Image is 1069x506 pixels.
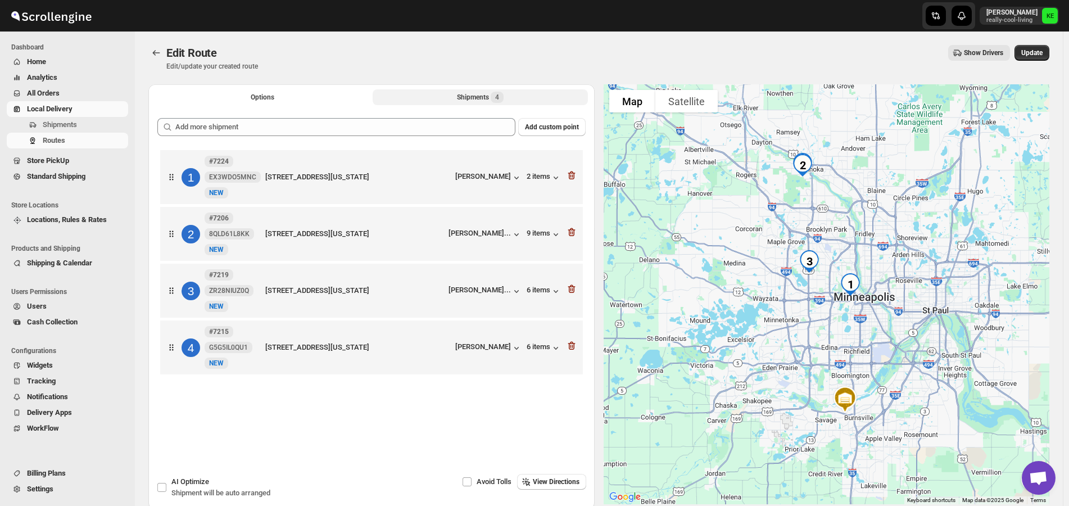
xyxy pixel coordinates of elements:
[209,343,248,352] span: G5G5IL0QU1
[11,244,129,253] span: Products and Shipping
[209,286,249,295] span: ZR28NIUZ0Q
[160,264,583,318] div: 3#7219ZR28NIUZ0QNewNEW[STREET_ADDRESS][US_STATE][PERSON_NAME]...6 items
[209,246,224,254] span: NEW
[166,46,217,60] span: Edit Route
[7,212,128,228] button: Locations, Rules & Rates
[166,62,258,71] p: Edit/update your created route
[7,481,128,497] button: Settings
[373,89,588,105] button: Selected Shipments
[43,120,77,129] span: Shipments
[787,150,818,181] div: 2
[1042,8,1058,24] span: Kermit Erickson
[449,229,522,240] button: [PERSON_NAME]...
[27,57,46,66] span: Home
[7,70,128,85] button: Analytics
[7,85,128,101] button: All Orders
[964,48,1003,57] span: Show Drivers
[7,358,128,373] button: Widgets
[794,246,825,277] div: 3
[9,2,93,30] img: ScrollEngine
[209,328,229,336] b: #7215
[209,189,224,197] span: NEW
[160,207,583,261] div: 2#72068QLD61L8KKNewNEW[STREET_ADDRESS][US_STATE][PERSON_NAME]...9 items
[948,45,1010,61] button: Show Drivers
[1021,48,1043,57] span: Update
[27,73,57,82] span: Analytics
[209,157,229,165] b: #7224
[11,201,129,210] span: Store Locations
[209,359,224,367] span: NEW
[182,282,200,300] div: 3
[495,93,499,102] span: 4
[209,173,256,182] span: EX3WDO5MNC
[527,342,561,354] button: 6 items
[251,93,274,102] span: Options
[27,377,56,385] span: Tracking
[655,90,718,112] button: Show satellite imagery
[962,497,1023,503] span: Map data ©2025 Google
[517,474,586,490] button: View Directions
[27,318,78,326] span: Cash Collection
[27,361,53,369] span: Widgets
[148,109,595,445] div: Selected Shipments
[175,118,515,136] input: Add more shipment
[265,342,451,353] div: [STREET_ADDRESS][US_STATE]
[835,269,866,300] div: 1
[155,89,370,105] button: All Route Options
[27,469,66,477] span: Billing Plans
[7,255,128,271] button: Shipping & Calendar
[171,477,209,486] span: AI Optimize
[606,490,644,504] img: Google
[27,408,72,417] span: Delivery Apps
[1014,45,1049,61] button: Update
[980,7,1059,25] button: User menu
[27,392,68,401] span: Notifications
[209,302,224,310] span: NEW
[527,172,561,183] button: 2 items
[7,466,128,481] button: Billing Plans
[27,89,60,97] span: All Orders
[7,299,128,314] button: Users
[171,489,270,497] span: Shipment will be auto arranged
[27,302,47,310] span: Users
[209,271,229,279] b: #7219
[609,90,655,112] button: Show street map
[11,346,129,355] span: Configurations
[527,229,561,240] button: 9 items
[455,342,522,354] button: [PERSON_NAME]
[518,118,586,136] button: Add custom point
[27,424,59,432] span: WorkFlow
[265,285,444,296] div: [STREET_ADDRESS][US_STATE]
[1021,468,1044,491] button: Map camera controls
[7,421,128,436] button: WorkFlow
[11,43,129,52] span: Dashboard
[449,286,522,297] button: [PERSON_NAME]...
[449,286,511,294] div: [PERSON_NAME]...
[209,214,229,222] b: #7206
[455,172,522,183] button: [PERSON_NAME]
[182,338,200,357] div: 4
[27,215,107,224] span: Locations, Rules & Rates
[1047,12,1054,20] text: KE
[7,314,128,330] button: Cash Collection
[606,490,644,504] a: Open this area in Google Maps (opens a new window)
[986,17,1038,24] p: really-cool-living
[265,228,444,240] div: [STREET_ADDRESS][US_STATE]
[7,133,128,148] button: Routes
[1030,497,1046,503] a: Terms (opens in new tab)
[457,92,504,103] div: Shipments
[182,168,200,187] div: 1
[27,105,73,113] span: Local Delivery
[907,496,955,504] button: Keyboard shortcuts
[7,54,128,70] button: Home
[160,320,583,374] div: 4#7215G5G5IL0QU1NewNEW[STREET_ADDRESS][US_STATE][PERSON_NAME]6 items
[7,389,128,405] button: Notifications
[27,485,53,493] span: Settings
[7,117,128,133] button: Shipments
[527,286,561,297] button: 6 items
[265,171,451,183] div: [STREET_ADDRESS][US_STATE]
